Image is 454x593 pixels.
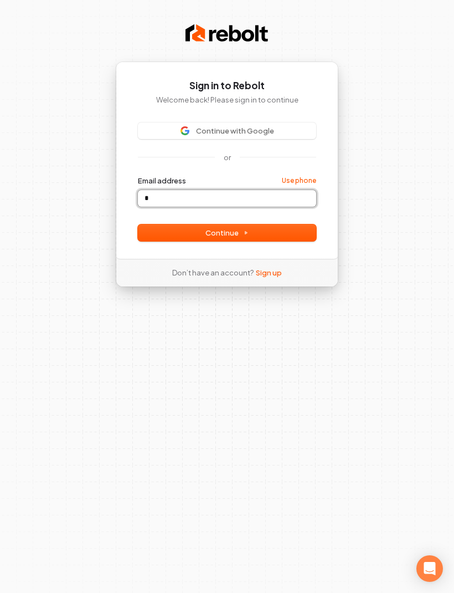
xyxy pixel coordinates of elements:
[138,176,186,186] label: Email address
[416,555,443,582] div: Open Intercom Messenger
[138,95,316,105] p: Welcome back! Please sign in to continue
[138,224,316,241] button: Continue
[172,268,254,278] span: Don’t have an account?
[256,268,282,278] a: Sign up
[185,22,269,44] img: Rebolt Logo
[138,122,316,139] button: Sign in with GoogleContinue with Google
[282,176,316,185] a: Use phone
[205,228,249,238] span: Continue
[180,126,189,135] img: Sign in with Google
[138,79,316,93] h1: Sign in to Rebolt
[224,152,231,162] p: or
[196,126,274,136] span: Continue with Google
